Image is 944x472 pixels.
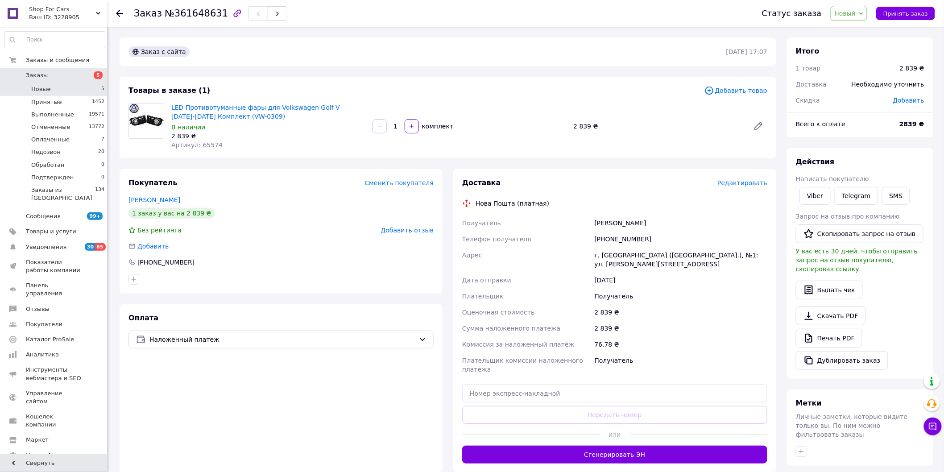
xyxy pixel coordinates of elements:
span: 134 [95,186,104,202]
span: Покупатель [128,178,177,187]
span: Настройки [26,451,58,460]
span: Оплаченные [31,136,70,144]
span: Плательщик [462,293,504,300]
span: Отмененные [31,123,70,131]
span: Телефон получателя [462,236,531,243]
a: Скачать PDF [796,306,866,325]
span: Плательщик комиссии наложенного платежа [462,357,583,373]
span: Принять заказ [883,10,928,17]
span: №361648631 [165,8,228,19]
button: Выдать чек [796,281,863,299]
span: Заказы [26,71,48,79]
button: Скопировать запрос на отзыв [796,224,923,243]
div: Получатель [593,288,769,304]
span: Метки [796,399,822,407]
span: 85 [95,243,105,251]
a: Viber [799,187,831,205]
span: Редактировать [717,179,767,186]
div: 2 839 ₴ [900,64,924,73]
span: 7 [101,136,104,144]
span: Добавить товар [704,86,767,95]
a: Telegram [834,187,878,205]
span: Заказы и сообщения [26,56,89,64]
div: Получатель [593,352,769,377]
span: В наличии [171,124,205,131]
span: 99+ [87,212,103,220]
span: Оплата [128,314,158,322]
span: Новые [31,85,51,93]
button: Принять заказ [876,7,935,20]
span: 1 товар [796,65,821,72]
span: Каталог ProSale [26,335,74,344]
div: [PHONE_NUMBER] [593,231,769,247]
span: 1452 [92,98,104,106]
span: У вас есть 30 дней, чтобы отправить запрос на отзыв покупателю, скопировав ссылку. [796,248,918,273]
span: Shop For Cars [29,5,96,13]
div: [PHONE_NUMBER] [137,258,195,267]
span: 5 [101,85,104,93]
span: 20 [98,148,104,156]
input: Номер экспресс-накладной [462,385,767,402]
span: Подтвержден [31,174,74,182]
div: Заказ с сайта [128,46,190,57]
span: Недозвон [31,148,61,156]
span: Выполненные [31,111,74,119]
span: Без рейтинга [137,227,182,234]
span: 0 [101,161,104,169]
span: Товары и услуги [26,228,76,236]
button: SMS [882,187,911,205]
div: Нова Пошта (платная) [473,199,551,208]
span: Оценочная стоимость [462,309,535,316]
span: Покупатели [26,320,62,328]
div: Статус заказа [762,9,822,18]
span: Всего к оплате [796,120,845,128]
div: [PERSON_NAME] [593,215,769,231]
span: Уведомления [26,243,66,251]
span: Добавить [893,97,924,104]
span: 5 [94,71,103,79]
span: Итого [796,47,820,55]
span: Сменить покупателя [365,179,434,186]
span: Кошелек компании [26,413,83,429]
span: Комиссия за наложенный платёж [462,341,574,348]
span: Заказы из [GEOGRAPHIC_DATA] [31,186,95,202]
span: 19571 [89,111,104,119]
span: Наложенный платеж [149,335,415,344]
div: 76.78 ₴ [593,336,769,352]
a: Печать PDF [796,329,862,348]
span: Принятые [31,98,62,106]
div: Ваш ID: 3228905 [29,13,107,21]
span: Панель управления [26,282,83,298]
div: комплект [420,122,455,131]
span: Аналитика [26,351,59,359]
span: Сумма наложенного платежа [462,325,561,332]
span: Действия [796,157,835,166]
span: Показатели работы компании [26,258,83,274]
span: Заказ [134,8,162,19]
span: Сообщения [26,212,61,220]
span: Добавить отзыв [381,227,434,234]
div: 2 839 ₴ [593,320,769,336]
div: г. [GEOGRAPHIC_DATA] ([GEOGRAPHIC_DATA].), №1: ул. [PERSON_NAME][STREET_ADDRESS] [593,247,769,272]
button: Чат с покупателем [924,418,942,435]
div: 2 839 ₴ [593,304,769,320]
time: [DATE] 17:07 [726,48,767,55]
span: Личные заметки, которые видите только вы. По ним можно фильтровать заказы [796,413,908,438]
span: Запрос на отзыв про компанию [796,213,900,220]
span: Товары в заказе (1) [128,86,210,95]
div: 2 839 ₴ [570,120,746,132]
span: Дата отправки [462,277,511,284]
div: [DATE] [593,272,769,288]
span: Добавить [137,243,169,250]
img: LED Противотуманные фары для Volkswagen Golf V 2003-2008 Комплект (VW-0309) [129,104,164,138]
a: Редактировать [749,117,767,135]
div: 2 839 ₴ [171,132,365,141]
span: Написать покупателю [796,175,869,182]
span: Артикул: 65574 [171,141,223,149]
span: Отзывы [26,305,50,313]
a: [PERSON_NAME] [128,196,180,203]
span: Обработан [31,161,64,169]
div: 1 заказ у вас на 2 839 ₴ [128,208,215,219]
span: Скидка [796,97,820,104]
span: 30 [85,243,95,251]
